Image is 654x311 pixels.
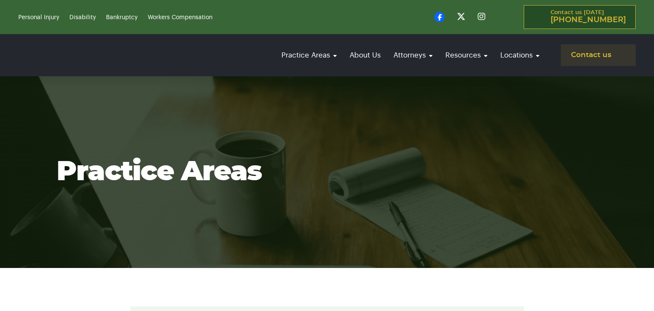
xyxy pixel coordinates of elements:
a: Attorneys [389,43,437,67]
a: Workers Compensation [148,14,212,20]
h1: Practice Areas [57,157,597,187]
a: About Us [345,43,385,67]
span: [PHONE_NUMBER] [551,16,626,24]
a: Personal Injury [18,14,59,20]
a: Bankruptcy [106,14,138,20]
a: Contact us [561,44,636,66]
a: Resources [441,43,492,67]
img: logo [18,39,129,71]
a: Locations [496,43,544,67]
p: Contact us [DATE] [551,10,626,24]
a: Practice Areas [277,43,341,67]
a: Disability [69,14,96,20]
a: Contact us [DATE][PHONE_NUMBER] [524,5,636,29]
